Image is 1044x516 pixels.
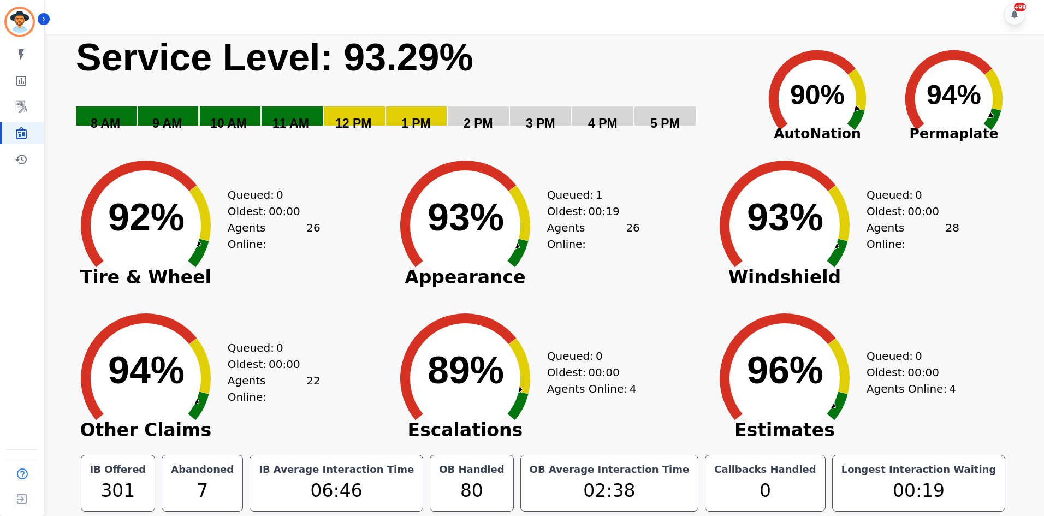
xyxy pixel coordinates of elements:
span: 4 [949,381,956,397]
div: Callbacks Handled [712,462,818,477]
text: 93% [428,196,504,239]
span: Estimates [703,425,867,436]
div: Oldest: [547,364,629,381]
span: Tire & Wheel [64,272,228,283]
span: 0 [276,340,283,356]
div: Queued: [867,348,948,364]
div: OB Average Interaction Time [527,462,692,477]
text: 92% [108,196,185,239]
span: 1 [596,187,603,203]
div: Agents Online: [228,220,321,252]
span: Other Claims [64,425,228,436]
div: Agents Online: [547,381,640,397]
div: Oldest: [867,364,948,381]
div: Agents Online: [547,220,640,252]
text: 3 PM [526,116,555,131]
span: 00:00 [588,364,620,381]
span: 00:00 [907,203,939,220]
span: 0 [915,348,922,364]
text: 10 AM [210,116,247,131]
span: 00:00 [907,364,939,381]
div: Longest Interaction Waiting [839,462,999,477]
span: Windshield [703,272,867,283]
span: 28 [945,220,959,252]
div: 02:38 [527,477,692,505]
text: 9 AM [152,116,182,131]
span: 00:00 [269,356,300,372]
div: Oldest: [867,203,948,220]
div: Queued: [228,187,310,203]
span: 0 [276,187,283,203]
text: 12 PM [335,116,371,131]
span: 0 [596,348,603,364]
span: Permaplate [886,123,1022,144]
text: 94% [108,349,185,392]
text: 8 AM [91,116,120,131]
span: 26 [626,220,639,252]
text: 5 PM [650,116,680,131]
div: Oldest: [228,203,310,220]
div: Oldest: [547,203,629,220]
div: IB Average Interaction Time [257,462,416,477]
div: 301 [88,477,149,505]
span: 22 [306,372,320,405]
div: Queued: [867,187,948,203]
text: 1 PM [401,116,431,131]
div: +99 [1014,3,1026,11]
div: 00:19 [839,477,999,505]
div: Agents Online: [228,372,321,405]
span: Appearance [383,272,547,283]
div: OB Handled [437,462,506,477]
div: 06:46 [257,477,416,505]
text: 4 PM [588,116,618,131]
text: 89% [428,349,504,392]
span: 26 [306,220,320,252]
span: 00:00 [269,203,300,220]
text: 96% [747,349,823,392]
div: 80 [437,477,506,505]
div: Queued: [228,340,310,356]
span: 0 [915,187,922,203]
span: 00:19 [588,203,620,220]
text: 94% [927,80,981,110]
text: Service Level: 93.29% [76,36,473,79]
div: Oldest: [228,356,310,372]
div: 7 [169,477,236,505]
text: 90% [790,80,845,110]
img: Bordered avatar [7,9,33,35]
span: AutoNation [749,123,886,144]
span: 4 [630,381,637,397]
div: Agents Online: [867,381,959,397]
div: Agents Online: [867,220,959,252]
text: 11 AM [272,116,309,131]
text: 2 PM [464,116,493,131]
div: IB Offered [88,462,149,477]
text: 93% [747,196,823,239]
span: Escalations [383,425,547,436]
div: Abandoned [169,462,236,477]
svg: Service Level: 0% [75,34,747,146]
div: Queued: [547,348,629,364]
div: 0 [712,477,818,505]
div: Queued: [547,187,629,203]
